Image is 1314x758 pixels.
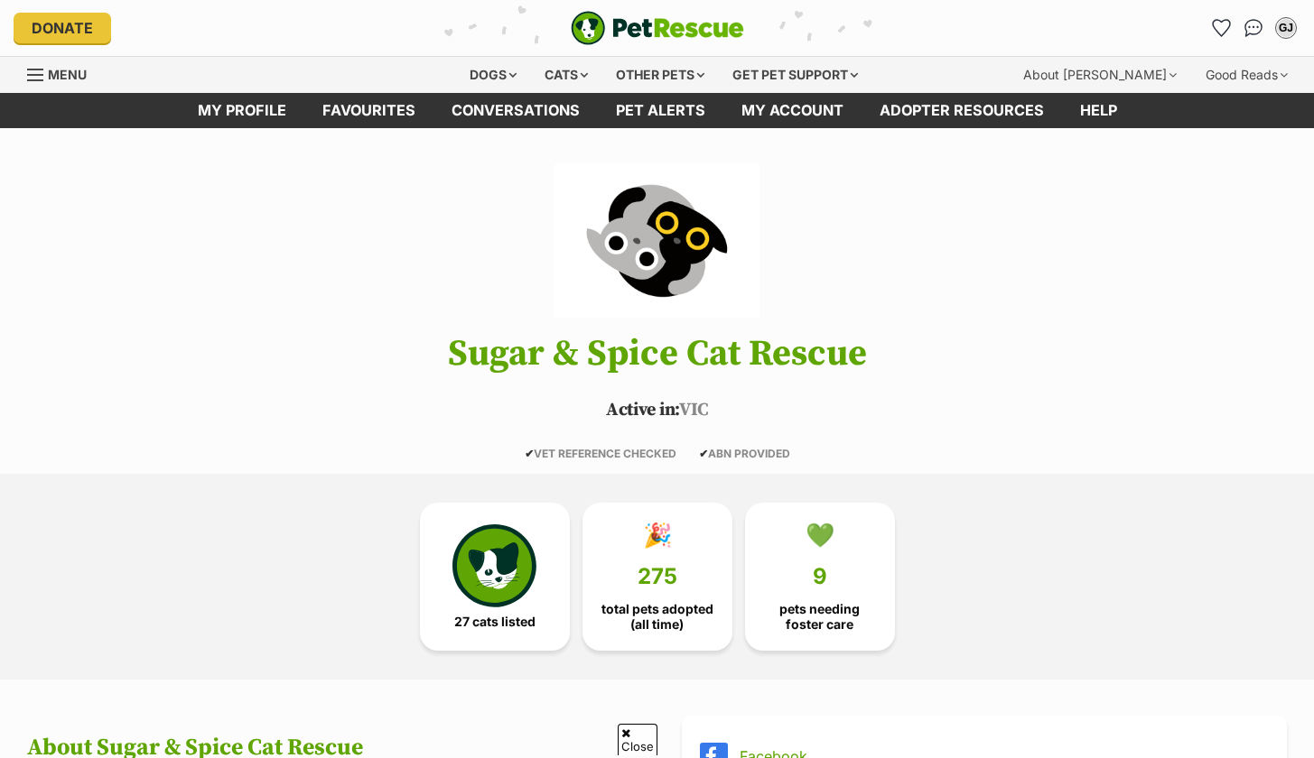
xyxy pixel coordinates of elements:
a: Favourites [304,93,433,128]
span: 275 [638,564,677,589]
img: Sugar & Spice Cat Rescue [554,164,760,318]
span: ABN PROVIDED [699,447,790,460]
span: Close [618,724,657,755]
ul: Account quick links [1207,14,1300,42]
span: pets needing foster care [760,602,880,631]
a: PetRescue [571,11,744,45]
a: Favourites [1207,14,1235,42]
div: Cats [532,57,601,93]
div: Good Reads [1193,57,1300,93]
a: Donate [14,13,111,43]
span: 9 [813,564,827,589]
div: 🎉 [643,522,672,549]
div: About [PERSON_NAME] [1011,57,1189,93]
img: logo-e224e6f780fb5917bec1dbf3a21bbac754714ae5b6737aabdf751b685950b380.svg [571,11,744,45]
a: Conversations [1239,14,1268,42]
a: 🎉 275 total pets adopted (all time) [582,503,732,651]
div: Get pet support [720,57,871,93]
a: My account [723,93,862,128]
a: conversations [433,93,598,128]
span: 27 cats listed [454,615,536,629]
icon: ✔ [699,447,708,460]
a: Help [1062,93,1135,128]
button: My account [1272,14,1300,42]
div: 💚 [806,522,834,549]
a: Menu [27,57,99,89]
span: Active in: [606,399,679,421]
img: chat-41dd97257d64d25036548639549fe6c8038ab92f7586957e7f3b1b290dea8141.svg [1244,19,1263,37]
img: cat-icon-068c71abf8fe30c970a85cd354bc8e23425d12f6e8612795f06af48be43a487a.svg [452,524,536,607]
div: Other pets [603,57,717,93]
icon: ✔ [525,447,534,460]
a: My profile [180,93,304,128]
a: 💚 9 pets needing foster care [745,503,895,651]
div: GJ [1277,19,1295,37]
span: Menu [48,67,87,82]
a: 27 cats listed [420,503,570,651]
a: Pet alerts [598,93,723,128]
span: total pets adopted (all time) [598,602,717,631]
div: Dogs [457,57,529,93]
a: Adopter resources [862,93,1062,128]
span: VET REFERENCE CHECKED [525,447,676,460]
